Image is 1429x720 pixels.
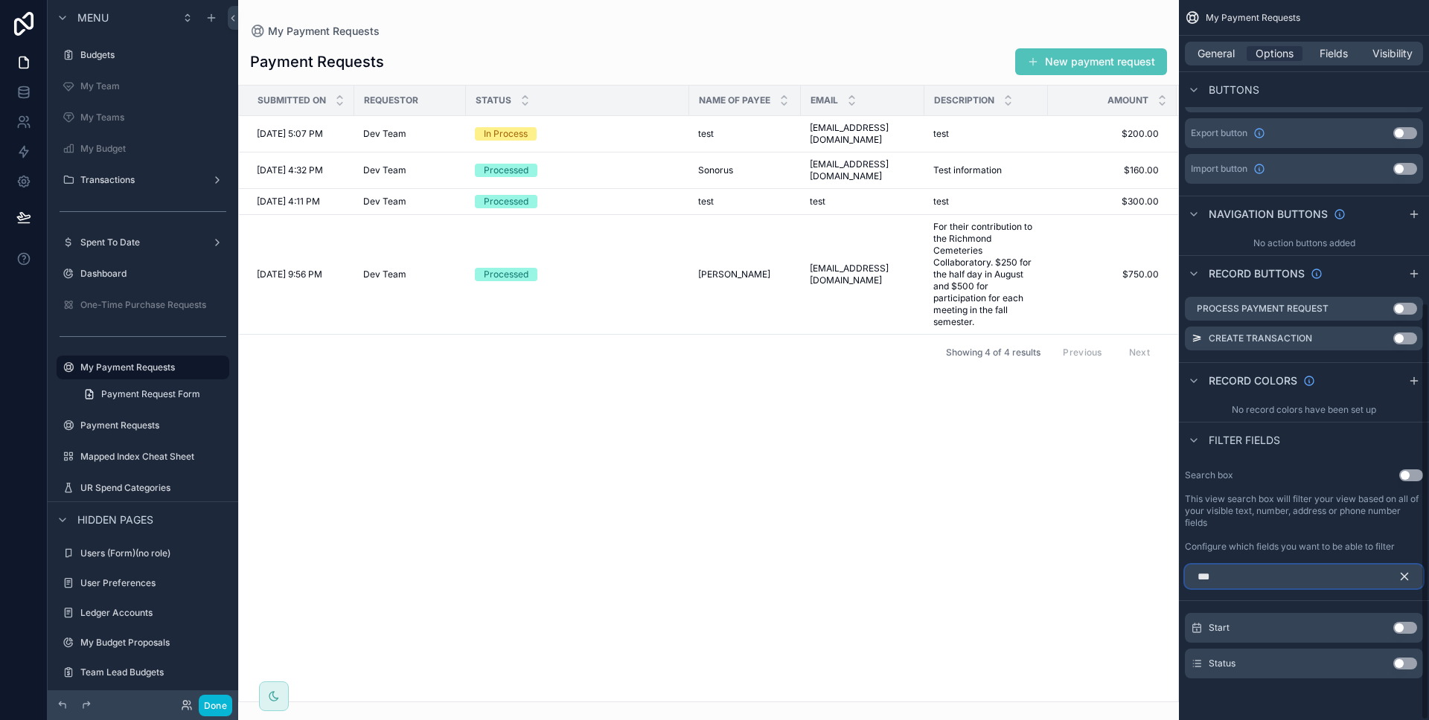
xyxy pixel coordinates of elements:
[80,49,226,61] label: Budgets
[80,482,226,494] label: UR Spend Categories
[57,414,229,437] a: Payment Requests
[1372,46,1413,61] span: Visibility
[80,607,226,619] label: Ledger Accounts
[57,541,229,565] a: Users (Form)(no role)
[1198,46,1235,61] span: General
[1185,493,1423,529] label: This view search box will filter your view based on all of your visible text, number, address or ...
[1320,46,1348,61] span: Fields
[101,388,200,400] span: Payment Request Form
[1191,163,1247,175] span: Import button
[1179,398,1429,422] div: No record colors have been set up
[1209,373,1297,388] span: Record colors
[80,143,226,155] label: My Budget
[57,231,229,254] a: Spent To Date
[1107,94,1148,106] span: Amount
[258,94,326,106] span: Submitted on
[1209,433,1280,448] span: Filter fields
[1179,231,1429,255] div: No action buttons added
[80,112,226,123] label: My Teams
[80,80,226,92] label: My Team
[364,94,418,106] span: Requestor
[57,601,229,625] a: Ledger Accounts
[57,631,229,655] a: My Budget Proposals
[57,571,229,595] a: User Preferences
[57,137,229,161] a: My Budget
[77,512,153,527] span: Hidden pages
[57,476,229,500] a: UR Spend Categories
[80,666,226,678] label: Team Lead Budgets
[57,74,229,98] a: My Team
[80,174,205,186] label: Transactions
[80,237,205,248] label: Spent To Date
[57,43,229,67] a: Budgets
[57,293,229,317] a: One-Time Purchase Requests
[57,168,229,192] a: Transactions
[80,451,226,463] label: Mapped Index Cheat Sheet
[1209,207,1328,222] span: Navigation buttons
[80,420,226,431] label: Payment Requests
[57,356,229,379] a: My Payment Requests
[74,382,229,406] a: Payment Request Form
[1185,469,1233,481] label: Search box
[80,637,226,649] label: My Budget Proposals
[77,10,109,25] span: Menu
[1209,622,1230,634] span: Start
[80,299,226,311] label: One-Time Purchase Requests
[199,695,232,716] button: Done
[1209,332,1312,344] label: Create Transaction
[1209,266,1305,281] span: Record buttons
[811,94,838,106] span: Email
[80,361,220,373] label: My Payment Requests
[1209,83,1259,97] span: Buttons
[476,94,511,106] span: Status
[57,445,229,469] a: Mapped Index Cheat Sheet
[1191,127,1247,139] span: Export button
[699,94,770,106] span: Name of Payee
[946,347,1040,359] span: Showing 4 of 4 results
[80,268,226,280] label: Dashboard
[1185,541,1395,553] label: Configure which fields you want to be able to filter
[80,547,226,559] label: Users (Form)(no role)
[1209,658,1235,669] span: Status
[1256,46,1294,61] span: Options
[80,577,226,589] label: User Preferences
[934,94,994,106] span: Description
[1206,12,1300,24] span: My Payment Requests
[57,106,229,129] a: My Teams
[57,262,229,286] a: Dashboard
[57,660,229,684] a: Team Lead Budgets
[1197,303,1329,315] label: Process Payment Request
